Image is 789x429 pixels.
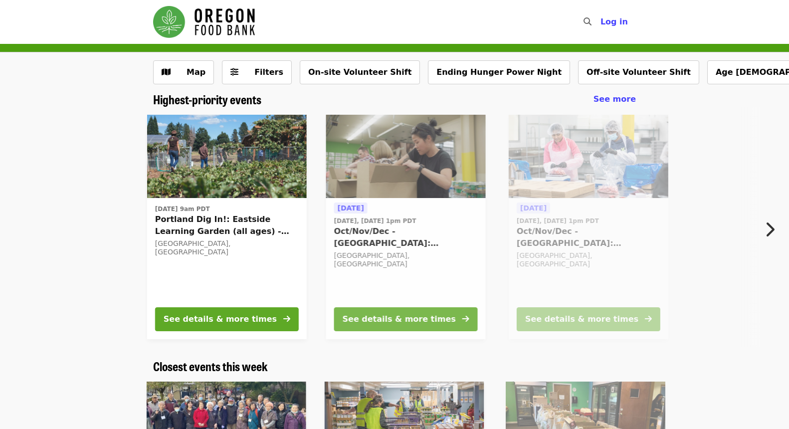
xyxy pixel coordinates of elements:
[147,115,307,199] img: Portland Dig In!: Eastside Learning Garden (all ages) - Aug/Sept/Oct organized by Oregon Food Bank
[145,92,644,107] div: Highest-priority events
[584,17,592,26] i: search icon
[153,90,261,108] span: Highest-priority events
[338,204,364,212] span: [DATE]
[428,60,570,84] button: Ending Hunger Power Night
[334,216,416,225] time: [DATE], [DATE] 1pm PDT
[520,204,547,212] span: [DATE]
[343,313,456,325] div: See details & more times
[600,17,628,26] span: Log in
[326,115,486,339] a: See details for "Oct/Nov/Dec - Portland: Repack/Sort (age 8+)"
[153,357,268,375] span: Closest events this week
[230,67,238,77] i: sliders-h icon
[155,205,210,214] time: [DATE] 9am PDT
[517,251,660,268] div: [GEOGRAPHIC_DATA], [GEOGRAPHIC_DATA]
[300,60,420,84] button: On-site Volunteer Shift
[597,10,605,34] input: Search
[509,115,668,339] a: See details for "Oct/Nov/Dec - Beaverton: Repack/Sort (age 10+)"
[578,60,699,84] button: Off-site Volunteer Shift
[517,216,599,225] time: [DATE], [DATE] 1pm PDT
[592,12,636,32] button: Log in
[593,93,636,105] a: See more
[645,314,652,324] i: arrow-right icon
[509,115,668,199] img: Oct/Nov/Dec - Beaverton: Repack/Sort (age 10+) organized by Oregon Food Bank
[153,359,268,374] a: Closest events this week
[153,6,255,38] img: Oregon Food Bank - Home
[462,314,469,324] i: arrow-right icon
[593,94,636,104] span: See more
[765,220,775,239] i: chevron-right icon
[155,307,299,331] button: See details & more times
[153,92,261,107] a: Highest-priority events
[254,67,283,77] span: Filters
[164,313,277,325] div: See details & more times
[334,251,478,268] div: [GEOGRAPHIC_DATA], [GEOGRAPHIC_DATA]
[155,239,299,256] div: [GEOGRAPHIC_DATA], [GEOGRAPHIC_DATA]
[525,313,638,325] div: See details & more times
[187,67,205,77] span: Map
[756,215,789,243] button: Next item
[147,115,307,339] a: See details for "Portland Dig In!: Eastside Learning Garden (all ages) - Aug/Sept/Oct"
[326,115,486,199] img: Oct/Nov/Dec - Portland: Repack/Sort (age 8+) organized by Oregon Food Bank
[283,314,290,324] i: arrow-right icon
[162,67,171,77] i: map icon
[334,225,478,249] span: Oct/Nov/Dec - [GEOGRAPHIC_DATA]: Repack/Sort (age [DEMOGRAPHIC_DATA]+)
[155,214,299,237] span: Portland Dig In!: Eastside Learning Garden (all ages) - Aug/Sept/Oct
[145,359,644,374] div: Closest events this week
[334,307,478,331] button: See details & more times
[517,307,660,331] button: See details & more times
[222,60,292,84] button: Filters (0 selected)
[153,60,214,84] button: Show map view
[517,225,660,249] span: Oct/Nov/Dec - [GEOGRAPHIC_DATA]: Repack/Sort (age [DEMOGRAPHIC_DATA]+)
